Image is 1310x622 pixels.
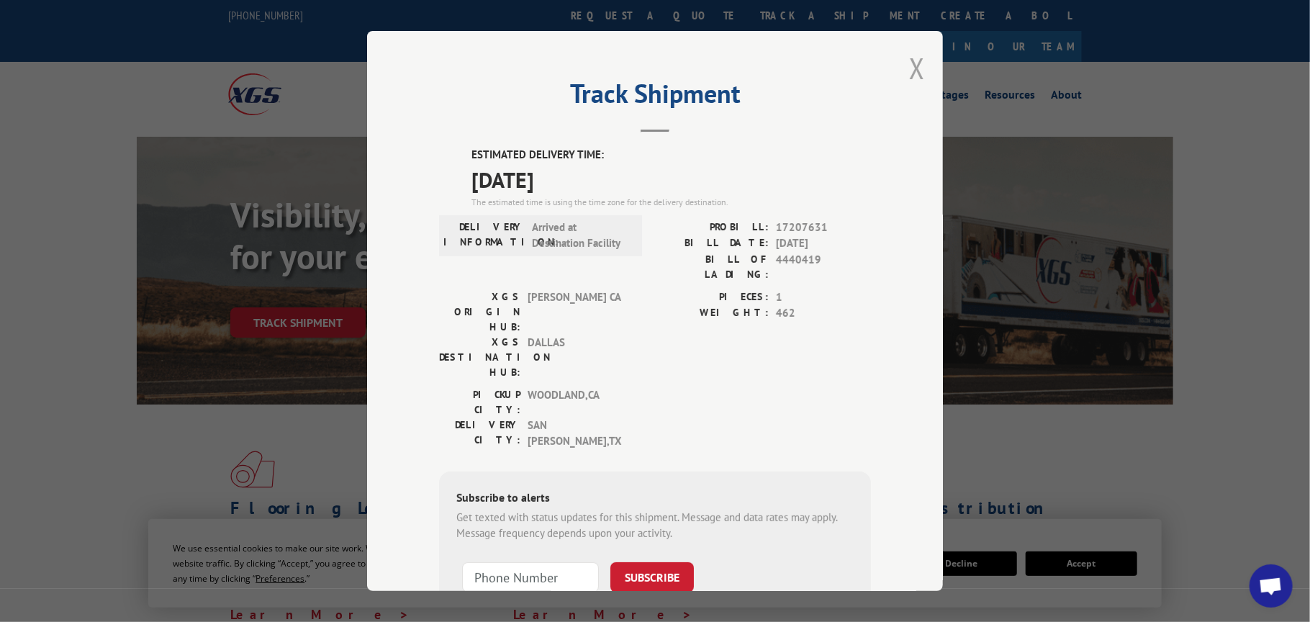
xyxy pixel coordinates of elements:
div: Get texted with status updates for this shipment. Message and data rates may apply. Message frequ... [456,510,854,542]
h2: Track Shipment [439,84,871,111]
span: 1 [776,289,871,306]
button: SUBSCRIBE [610,562,694,592]
span: DALLAS [528,335,625,380]
span: 17207631 [776,220,871,236]
label: BILL DATE: [655,235,769,252]
label: PICKUP CITY: [439,387,520,418]
label: BILL OF LADING: [655,252,769,282]
div: Open chat [1250,564,1293,608]
span: SAN [PERSON_NAME] , TX [528,418,625,450]
span: 4440419 [776,252,871,282]
input: Phone Number [462,562,599,592]
label: DELIVERY INFORMATION: [443,220,525,252]
label: PIECES: [655,289,769,306]
span: [PERSON_NAME] CA [528,289,625,335]
div: The estimated time is using the time zone for the delivery destination. [471,196,871,209]
span: 462 [776,305,871,322]
label: WEIGHT: [655,305,769,322]
label: PROBILL: [655,220,769,236]
label: ESTIMATED DELIVERY TIME: [471,147,871,163]
span: [DATE] [776,235,871,252]
button: Close modal [909,49,925,87]
label: XGS DESTINATION HUB: [439,335,520,380]
span: Arrived at Destination Facility [532,220,629,252]
span: [DATE] [471,163,871,196]
label: XGS ORIGIN HUB: [439,289,520,335]
span: WOODLAND , CA [528,387,625,418]
div: Subscribe to alerts [456,489,854,510]
label: DELIVERY CITY: [439,418,520,450]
